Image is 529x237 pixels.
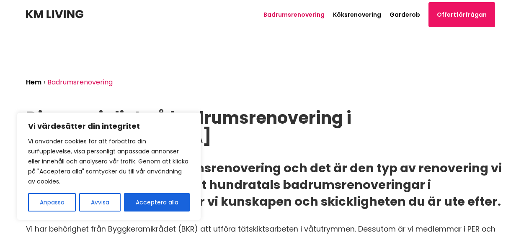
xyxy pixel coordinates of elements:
a: Offertförfrågan [428,2,495,27]
li: › [44,76,47,89]
button: Anpassa [28,193,76,212]
h1: Din specialist på badrumsrenovering i [GEOGRAPHIC_DATA] [26,109,503,146]
a: Hem [26,77,41,87]
li: Badrumsrenovering [47,76,115,89]
p: Vi använder cookies för att förbättra din surfupplevelse, visa personligt anpassade annonser elle... [28,136,190,186]
h2: Vi är specialister på badrumsrenovering och det är den typ av renovering vi mest utför. Efter att... [26,160,503,210]
p: Vi värdesätter din integritet [28,121,190,131]
button: Acceptera alla [124,193,190,212]
a: Badrumsrenovering [263,10,325,19]
a: Garderob [390,10,420,19]
a: Köksrenovering [333,10,381,19]
img: KM Living [26,10,83,18]
button: Avvisa [79,193,121,212]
